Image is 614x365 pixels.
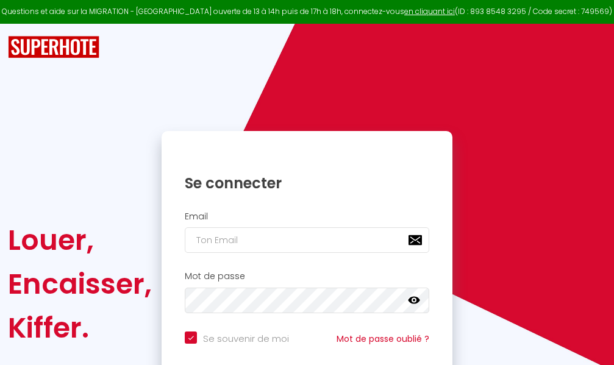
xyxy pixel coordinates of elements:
img: SuperHote logo [8,36,99,58]
h2: Email [185,211,429,222]
div: Kiffer. [8,306,152,350]
div: Encaisser, [8,262,152,306]
a: en cliquant ici [404,6,455,16]
div: Louer, [8,218,152,262]
input: Ton Email [185,227,429,253]
h2: Mot de passe [185,271,429,282]
a: Mot de passe oublié ? [337,333,429,345]
h1: Se connecter [185,174,429,193]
